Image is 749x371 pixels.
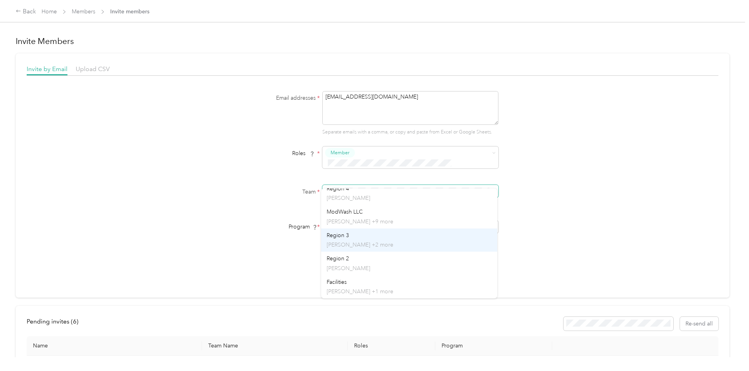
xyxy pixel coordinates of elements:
span: Invite by Email [27,65,67,73]
h1: Invite Members [16,36,729,47]
p: [PERSON_NAME] +1 more [327,287,492,296]
span: Pending invites [27,318,78,325]
span: Region 4 [327,185,349,192]
p: Separate emails with a comma, or copy and paste from Excel or Google Sheets. [322,129,498,136]
textarea: [EMAIL_ADDRESS][DOMAIN_NAME] [322,91,498,125]
label: Team [222,188,320,196]
p: [PERSON_NAME] +9 more [327,217,492,226]
span: Upload CSV [76,65,110,73]
div: Resend all invitations [564,317,719,331]
p: [PERSON_NAME] [327,194,492,202]
th: Name [27,336,202,356]
div: Program [222,223,320,231]
div: Back [16,7,36,16]
label: Email addresses [222,94,320,102]
span: Member [331,149,349,156]
a: Members [72,8,95,15]
iframe: Everlance-gr Chat Button Frame [705,327,749,371]
span: ( 6 ) [71,318,78,325]
a: Home [42,8,57,15]
th: Program [435,336,552,356]
div: left-menu [27,317,84,331]
p: [PERSON_NAME] [327,264,492,272]
span: Roles [289,147,317,159]
div: info-bar [27,317,718,331]
p: [PERSON_NAME] +2 more [327,241,492,249]
span: Region 3 [327,232,349,239]
span: ModWash LLC [327,208,363,215]
span: Invite members [110,7,149,16]
button: Re-send all [680,317,718,331]
th: Roles [348,336,435,356]
span: Region 2 [327,255,349,262]
button: Member [325,148,355,158]
span: Facilities [327,279,347,285]
th: Team Name [202,336,348,356]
